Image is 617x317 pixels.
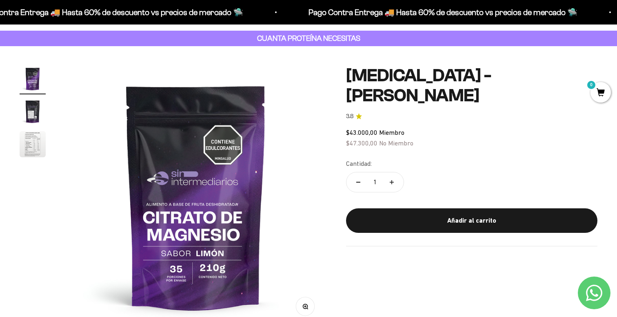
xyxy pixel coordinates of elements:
[133,141,169,155] button: Enviar
[346,208,597,233] button: Añadir al carrito
[379,129,404,136] span: Miembro
[346,172,370,192] button: Reducir cantidad
[590,89,611,98] a: 0
[134,141,168,155] span: Enviar
[346,112,353,121] span: 3.8
[20,66,46,92] img: Citrato de Magnesio - Sabor Limón
[20,131,46,157] img: Citrato de Magnesio - Sabor Limón
[379,139,413,147] span: No Miembro
[346,139,377,147] span: $47.300,00
[346,158,372,169] label: Cantidad:
[380,172,404,192] button: Aumentar cantidad
[362,215,581,226] div: Añadir al carrito
[346,129,377,136] span: $43.000,00
[20,98,46,127] button: Ir al artículo 2
[10,13,169,50] p: Para decidirte a comprar este suplemento, ¿qué información específica sobre su pureza, origen o c...
[20,66,46,94] button: Ir al artículo 1
[346,66,597,105] h1: [MEDICAL_DATA] - [PERSON_NAME]
[257,34,360,42] strong: CUANTA PROTEÍNA NECESITAS
[586,80,596,90] mark: 0
[10,90,169,104] div: Certificaciones de calidad
[20,98,46,125] img: Citrato de Magnesio - Sabor Limón
[10,106,169,121] div: Comparativa con otros productos similares
[10,74,169,88] div: País de origen de ingredientes
[306,6,575,19] p: Pago Contra Entrega 🚚 Hasta 60% de descuento vs precios de mercado 🛸
[20,131,46,160] button: Ir al artículo 3
[346,112,597,121] a: 3.83.8 de 5.0 estrellas
[27,123,168,136] input: Otra (por favor especifica)
[10,57,169,71] div: Detalles sobre ingredientes "limpios"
